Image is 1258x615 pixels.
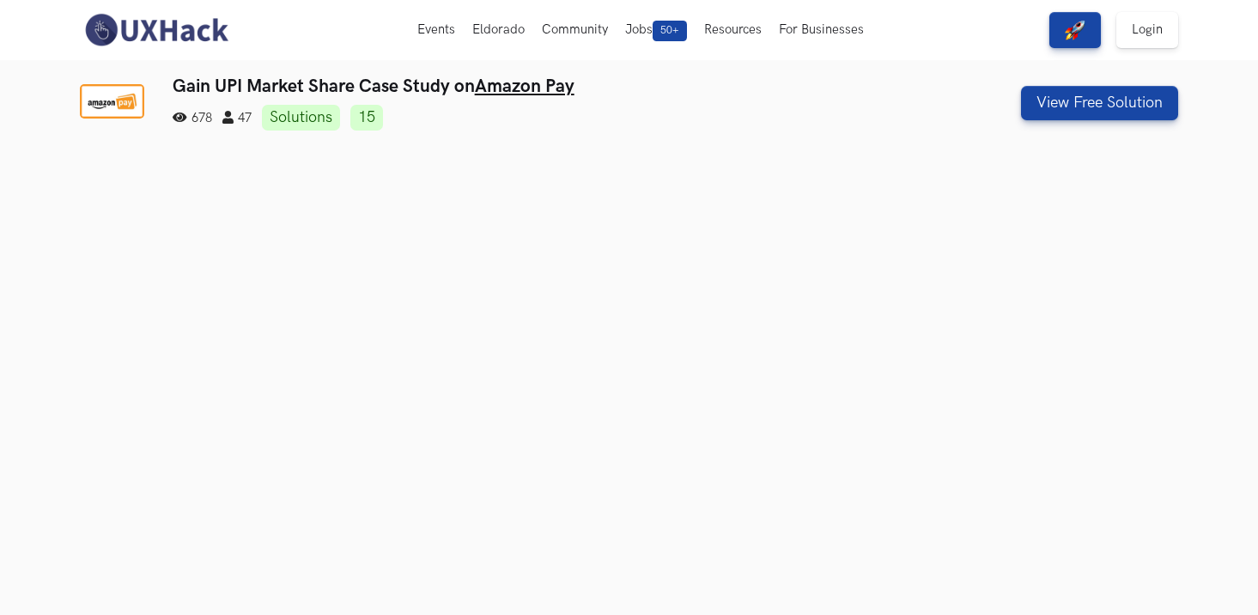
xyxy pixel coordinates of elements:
[222,111,252,125] span: 47
[350,105,383,131] a: 15
[475,76,574,97] a: Amazon Pay
[1116,12,1178,48] a: Login
[173,76,900,97] h3: Gain UPI Market Share Case Study on
[173,111,212,125] span: 678
[262,105,340,131] a: Solutions
[1021,86,1178,120] button: View Free Solution
[1065,20,1085,40] img: rocket
[653,21,687,41] span: 50+
[80,84,144,119] img: Amazon Pay logo
[80,12,233,48] img: UXHack-logo.png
